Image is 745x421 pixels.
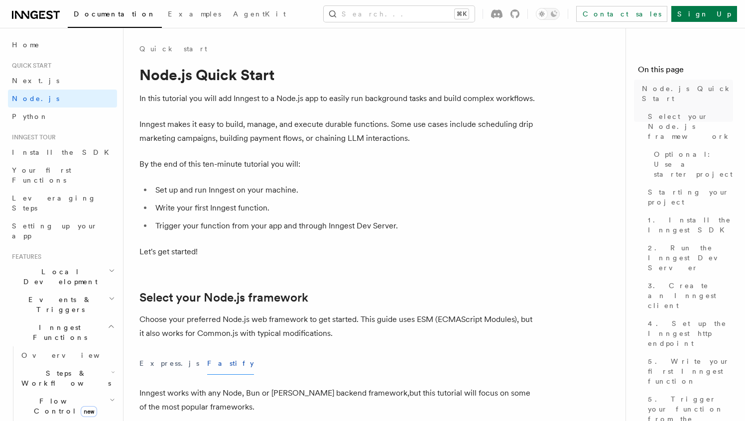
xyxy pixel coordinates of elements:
[648,215,733,235] span: 1. Install the Inngest SDK
[12,166,71,184] span: Your first Functions
[139,117,538,145] p: Inngest makes it easy to build, manage, and execute durable functions. Some use cases include sch...
[139,66,538,84] h1: Node.js Quick Start
[648,318,733,348] span: 4. Set up the Inngest http endpoint
[8,267,109,287] span: Local Development
[152,183,538,197] li: Set up and run Inngest on your machine.
[8,143,117,161] a: Install the SDK
[8,107,117,125] a: Python
[139,44,207,54] a: Quick start
[12,40,40,50] span: Home
[139,245,538,259] p: Let's get started!
[8,318,117,346] button: Inngest Functions
[648,111,733,141] span: Select your Node.js framework
[139,92,538,105] p: In this tutorial you will add Inngest to a Node.js app to easily run background tasks and build c...
[8,263,117,291] button: Local Development
[17,396,110,416] span: Flow Control
[324,6,475,22] button: Search...⌘K
[8,217,117,245] a: Setting up your app
[207,352,254,375] button: Fastify
[139,352,199,375] button: Express.js
[648,356,733,386] span: 5. Write your first Inngest function
[12,95,59,103] span: Node.js
[12,148,115,156] span: Install the SDK
[227,3,292,27] a: AgentKit
[8,189,117,217] a: Leveraging Steps
[8,253,41,261] span: Features
[162,3,227,27] a: Examples
[644,277,733,315] a: 3. Create an Inngest client
[8,322,108,342] span: Inngest Functions
[139,157,538,171] p: By the end of this ten-minute tutorial you will:
[74,10,156,18] span: Documentation
[21,351,124,359] span: Overview
[17,346,117,364] a: Overview
[8,72,117,90] a: Next.js
[644,352,733,390] a: 5. Write your first Inngest function
[68,3,162,28] a: Documentation
[152,201,538,215] li: Write your first Inngest function.
[642,84,733,104] span: Node.js Quick Start
[168,10,221,18] span: Examples
[233,10,286,18] span: AgentKit
[671,6,737,22] a: Sign Up
[648,187,733,207] span: Starting your project
[12,77,59,85] span: Next.js
[576,6,667,22] a: Contact sales
[644,107,733,145] a: Select your Node.js framework
[17,392,117,420] button: Flow Controlnew
[8,36,117,54] a: Home
[139,386,538,414] p: Inngest works with any Node, Bun or [PERSON_NAME] backend framework,but this tutorial will focus ...
[644,315,733,352] a: 4. Set up the Inngest http endpoint
[8,133,56,141] span: Inngest tour
[17,368,111,388] span: Steps & Workflows
[81,406,97,417] span: new
[12,194,96,212] span: Leveraging Steps
[139,313,538,340] p: Choose your preferred Node.js web framework to get started. This guide uses ESM (ECMAScript Modul...
[139,291,308,305] a: Select your Node.js framework
[8,161,117,189] a: Your first Functions
[648,243,733,273] span: 2. Run the Inngest Dev Server
[644,211,733,239] a: 1. Install the Inngest SDK
[536,8,560,20] button: Toggle dark mode
[12,222,98,240] span: Setting up your app
[8,62,51,70] span: Quick start
[8,295,109,315] span: Events & Triggers
[8,291,117,318] button: Events & Triggers
[152,219,538,233] li: Trigger your function from your app and through Inngest Dev Server.
[644,239,733,277] a: 2. Run the Inngest Dev Server
[648,281,733,311] span: 3. Create an Inngest client
[8,90,117,107] a: Node.js
[12,112,48,120] span: Python
[650,145,733,183] a: Optional: Use a starter project
[455,9,469,19] kbd: ⌘K
[644,183,733,211] a: Starting your project
[638,64,733,80] h4: On this page
[654,149,733,179] span: Optional: Use a starter project
[17,364,117,392] button: Steps & Workflows
[638,80,733,107] a: Node.js Quick Start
